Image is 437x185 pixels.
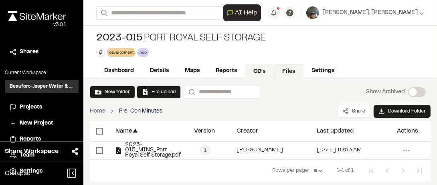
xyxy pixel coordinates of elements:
[96,32,142,45] span: 2023-015
[5,147,59,156] span: Share Workspace
[337,167,354,175] span: 1-1 of 1
[306,6,424,19] button: [PERSON_NAME]. [PERSON_NAME]
[379,163,395,179] button: Previous Page
[245,64,274,79] a: CD's
[208,63,245,78] a: Reports
[237,148,283,153] div: [PERSON_NAME]
[90,86,135,99] button: New folder
[10,119,74,128] a: New Project
[132,127,139,135] span: ▲
[90,107,162,116] nav: breadcrumb
[90,107,105,116] a: Home
[10,83,74,90] h3: Beaufort-Jasper Water & Sewer Authority
[363,163,379,179] button: First Page
[337,105,370,118] button: Share
[272,167,309,175] span: Rows per page:
[96,48,105,57] button: Edit Tags
[317,128,354,134] div: Last updated
[119,107,162,116] span: Pre-Con Minutes
[411,163,427,179] button: Last Page
[8,21,66,28] div: Oh geez...please don't...
[137,48,149,56] div: nob
[397,128,418,134] div: Actions
[223,4,264,21] div: Open AI Assistant
[303,63,342,78] a: Settings
[142,63,177,78] a: Details
[366,88,405,97] p: Show Archived
[194,128,215,134] div: Version
[306,6,319,19] img: User
[8,11,66,21] img: rebrand.png
[177,63,208,78] a: Maps
[142,88,176,96] button: File upload
[374,105,431,118] button: Download Folder
[20,48,38,56] span: Shares
[223,4,261,21] button: Open AI Assistant
[115,143,181,158] div: 2023-015_MINS_Port Royal Self Storage.pdf
[96,6,111,20] button: Search
[5,169,30,178] span: Collapse
[237,128,258,134] div: Creator
[274,64,303,79] a: Files
[310,163,327,179] select: Rows per page:
[395,163,411,179] button: Next Page
[96,32,266,45] div: Port Royal Self Storage
[95,88,130,96] button: New folder
[96,147,103,154] input: select-row-8dc44fadedf998490021
[322,8,418,17] span: [PERSON_NAME]. [PERSON_NAME]
[122,143,181,158] span: 2023-015_MINS_Port Royal Self Storage.pdf
[20,119,53,128] span: New Project
[107,48,136,56] div: development
[20,135,41,144] span: Reports
[235,8,257,18] span: AI Help
[20,103,42,112] span: Projects
[10,135,74,144] a: Reports
[5,69,79,76] p: Current Workspace
[10,103,74,112] a: Projects
[96,63,142,78] a: Dashboard
[115,128,132,134] div: Name
[200,146,210,155] div: 1
[184,86,198,99] button: Search
[10,48,74,56] a: Shares
[317,148,362,153] div: [DATE] 10:53 AM
[137,86,181,99] button: File upload
[96,128,103,135] input: select-all-rows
